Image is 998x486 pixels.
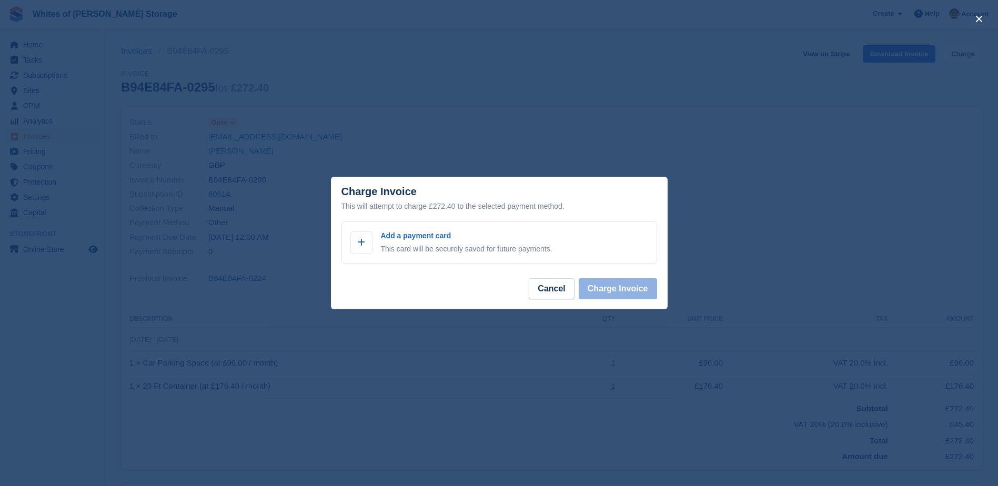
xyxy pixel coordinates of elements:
[579,278,657,299] button: Charge Invoice
[341,186,657,212] div: Charge Invoice
[381,230,552,241] p: Add a payment card
[341,221,657,264] a: Add a payment card This card will be securely saved for future payments.
[529,278,574,299] button: Cancel
[381,244,552,255] p: This card will be securely saved for future payments.
[341,200,657,212] div: This will attempt to charge £272.40 to the selected payment method.
[971,11,987,27] button: close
